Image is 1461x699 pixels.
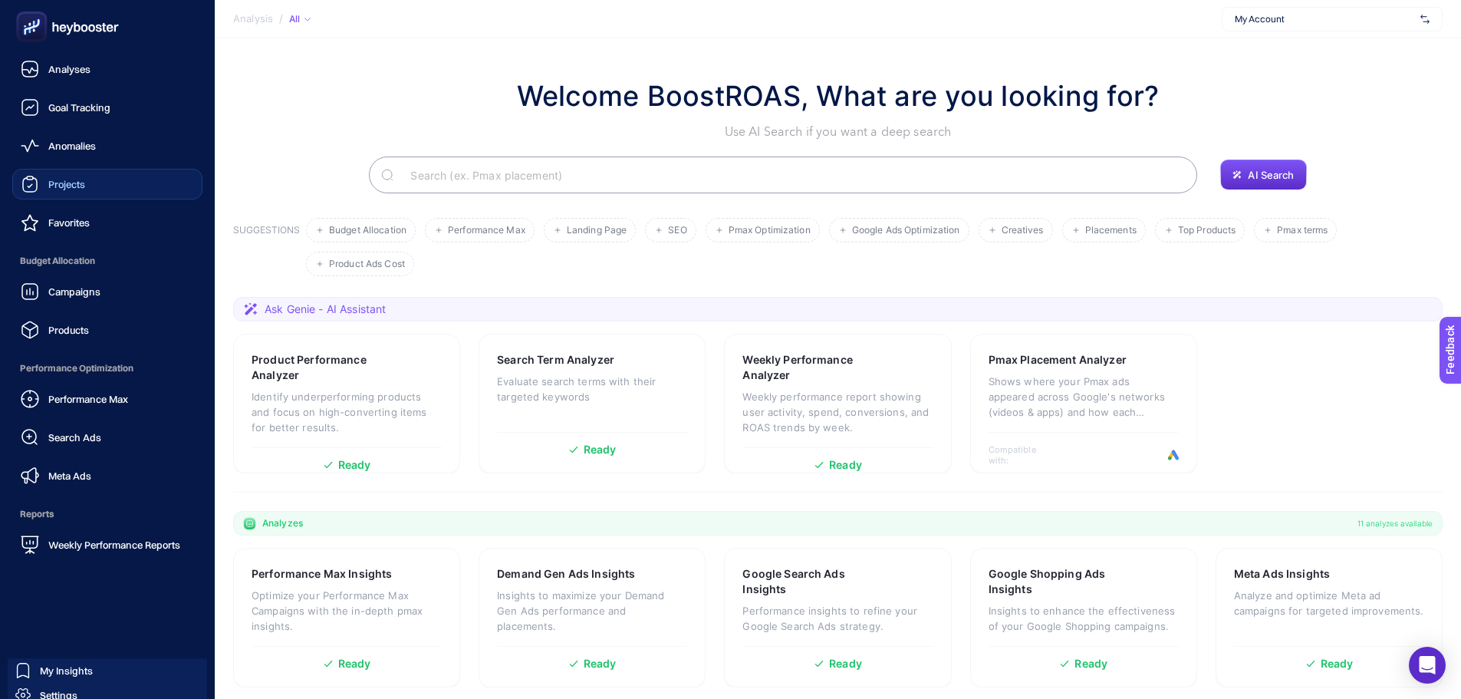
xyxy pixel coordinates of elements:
img: svg%3e [1420,12,1430,27]
p: Insights to enhance the effectiveness of your Google Shopping campaigns. [989,603,1179,634]
p: Weekly performance report showing user activity, spend, conversions, and ROAS trends by week. [742,389,933,435]
a: My Insights [8,658,207,683]
span: Pmax Optimization [729,225,811,236]
span: Compatible with: [989,444,1058,466]
h3: Google Shopping Ads Insights [989,566,1131,597]
p: Insights to maximize your Demand Gen Ads performance and placements. [497,588,687,634]
span: Ready [584,444,617,455]
a: Google Shopping Ads InsightsInsights to enhance the effectiveness of your Google Shopping campaig... [970,548,1197,687]
span: Ready [338,460,371,470]
span: Ready [1321,658,1354,669]
span: Product Ads Cost [329,259,405,270]
span: Placements [1085,225,1137,236]
span: Ready [338,658,371,669]
h3: Performance Max Insights [252,566,392,582]
a: Performance Max InsightsOptimize your Performance Max Campaigns with the in-depth pmax insights.R... [233,548,460,687]
button: AI Search [1220,160,1306,190]
span: Reports [12,499,202,529]
span: Analyses [48,63,90,75]
span: Performance Max [448,225,525,236]
a: Google Search Ads InsightsPerformance insights to refine your Google Search Ads strategy.Ready [724,548,951,687]
a: Analyses [12,54,202,84]
a: Campaigns [12,276,202,307]
span: SEO [668,225,686,236]
div: All [289,13,311,25]
span: Products [48,324,89,336]
span: / [279,12,283,25]
a: Meta Ads InsightsAnalyze and optimize Meta ad campaigns for targeted improvements.Ready [1216,548,1443,687]
span: Search Ads [48,431,101,443]
h1: Welcome BoostROAS, What are you looking for? [517,75,1160,117]
span: Anomalies [48,140,96,152]
p: Optimize your Performance Max Campaigns with the in-depth pmax insights. [252,588,442,634]
h3: Google Search Ads Insights [742,566,884,597]
span: Analysis [233,13,273,25]
a: Favorites [12,207,202,238]
h3: Pmax Placement Analyzer [989,352,1127,368]
span: Landing Page [567,225,627,236]
span: Ready [584,658,617,669]
a: Search Ads [12,422,202,453]
h3: Search Term Analyzer [497,352,614,368]
span: Creatives [1002,225,1044,236]
a: Products [12,315,202,345]
span: My Insights [40,664,93,677]
a: Goal Tracking [12,92,202,123]
a: Anomalies [12,130,202,161]
span: Weekly Performance Reports [48,539,180,551]
span: My Account [1235,13,1414,25]
p: Shows where your Pmax ads appeared across Google's networks (videos & apps) and how each placemen... [989,374,1179,420]
p: Performance insights to refine your Google Search Ads strategy. [742,603,933,634]
span: Performance Max [48,393,128,405]
span: Feedback [9,5,58,17]
span: Goal Tracking [48,101,110,114]
span: Budget Allocation [329,225,406,236]
h3: Meta Ads Insights [1234,566,1330,582]
p: Identify underperforming products and focus on high-converting items for better results. [252,389,442,435]
span: Ask Genie - AI Assistant [265,302,386,317]
span: Campaigns [48,285,100,298]
span: Google Ads Optimization [852,225,960,236]
a: Weekly Performance Reports [12,529,202,560]
span: Favorites [48,216,90,229]
h3: Weekly Performance Analyzer [742,352,885,383]
a: Meta Ads [12,460,202,491]
span: AI Search [1248,169,1294,181]
span: Ready [1074,658,1107,669]
a: Search Term AnalyzerEvaluate search terms with their targeted keywordsReady [479,334,706,473]
span: Meta Ads [48,470,91,482]
p: Evaluate search terms with their targeted keywords [497,374,687,404]
p: Analyze and optimize Meta ad campaigns for targeted improvements. [1234,588,1424,618]
span: Projects [48,178,85,190]
h3: SUGGESTIONS [233,224,300,276]
input: Search [398,153,1185,196]
a: Pmax Placement AnalyzerShows where your Pmax ads appeared across Google's networks (videos & apps... [970,334,1197,473]
h3: Product Performance Analyzer [252,352,394,383]
a: Performance Max [12,384,202,414]
div: Open Intercom Messenger [1409,647,1446,684]
span: Top Products [1178,225,1236,236]
a: Projects [12,169,202,199]
span: Performance Optimization [12,353,202,384]
a: Demand Gen Ads InsightsInsights to maximize your Demand Gen Ads performance and placements.Ready [479,548,706,687]
a: Product Performance AnalyzerIdentify underperforming products and focus on high-converting items ... [233,334,460,473]
span: Ready [829,460,862,470]
span: Analyzes [262,517,303,529]
span: Ready [829,658,862,669]
span: 11 analyzes available [1357,517,1433,529]
a: Weekly Performance AnalyzerWeekly performance report showing user activity, spend, conversions, a... [724,334,951,473]
span: Budget Allocation [12,246,202,276]
span: Pmax terms [1277,225,1328,236]
h3: Demand Gen Ads Insights [497,566,635,582]
p: Use AI Search if you want a deep search [517,123,1160,141]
